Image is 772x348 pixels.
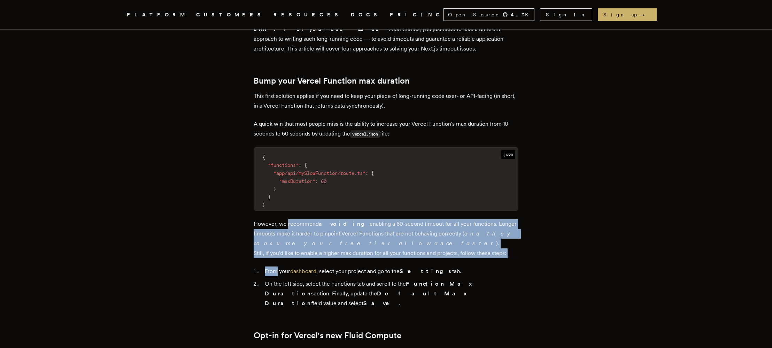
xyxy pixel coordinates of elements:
code: vercel.json [350,130,380,138]
span: Open Source [448,11,500,18]
span: : [315,178,318,184]
p: However, we recommend enabling a 60-second timeout for all your functions. Longer timeouts make i... [254,219,518,258]
button: PLATFORM [127,10,188,19]
span: { [371,170,374,176]
button: RESOURCES [273,10,342,19]
h2: Opt-in for Vercel's new Fluid Compute [254,331,518,340]
strong: avoiding [319,221,370,227]
strong: Function Max Duration [265,280,473,297]
span: json [501,150,515,159]
span: : [365,170,368,176]
a: CUSTOMERS [196,10,265,19]
li: From your , select your project and go to the tab. [263,266,518,276]
em: and they consume your free tier allowance faster [254,230,515,247]
span: : [299,162,301,168]
span: } [262,202,265,208]
strong: Settings [400,268,452,274]
a: PRICING [390,10,443,19]
span: 60 [321,178,326,184]
span: → [640,11,651,18]
span: 4.3 K [511,11,533,18]
span: "app/api/mySlowFunction/route.ts" [273,170,365,176]
strong: Save [363,300,399,307]
li: On the left side, select the Functions tab and scroll to the section. Finally, update the field v... [263,279,518,308]
span: { [304,162,307,168]
span: "maxDuration" [279,178,315,184]
strong: Default Max Duration [265,290,468,307]
a: DOCS [351,10,381,19]
p: This first solution applies if you need to keep your piece of long-running code user- or API-faci... [254,91,518,111]
span: } [273,186,276,192]
span: } [268,194,271,200]
p: A quick win that most people miss is the ability to increase your Vercel Function's max duration ... [254,119,518,139]
a: Sign up [598,8,657,21]
span: { [262,154,265,160]
h2: Bump your Vercel Function max duration [254,76,518,86]
a: dashboard [290,268,316,274]
span: "functions" [268,162,299,168]
a: Sign In [540,8,592,21]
